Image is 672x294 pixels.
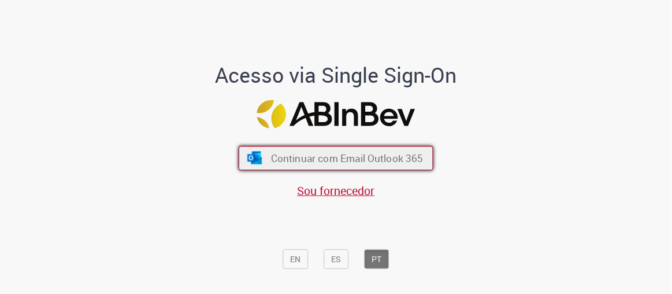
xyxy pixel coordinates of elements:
[239,146,433,171] button: ícone Azure/Microsoft 360 Continuar com Email Outlook 365
[365,249,389,269] button: PT
[257,100,415,128] img: Logo ABInBev
[246,152,263,164] img: ícone Azure/Microsoft 360
[271,152,424,165] span: Continuar com Email Outlook 365
[298,182,375,198] a: Sou fornecedor
[205,63,467,86] h1: Acesso via Single Sign-On
[324,249,349,269] button: ES
[283,249,309,269] button: EN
